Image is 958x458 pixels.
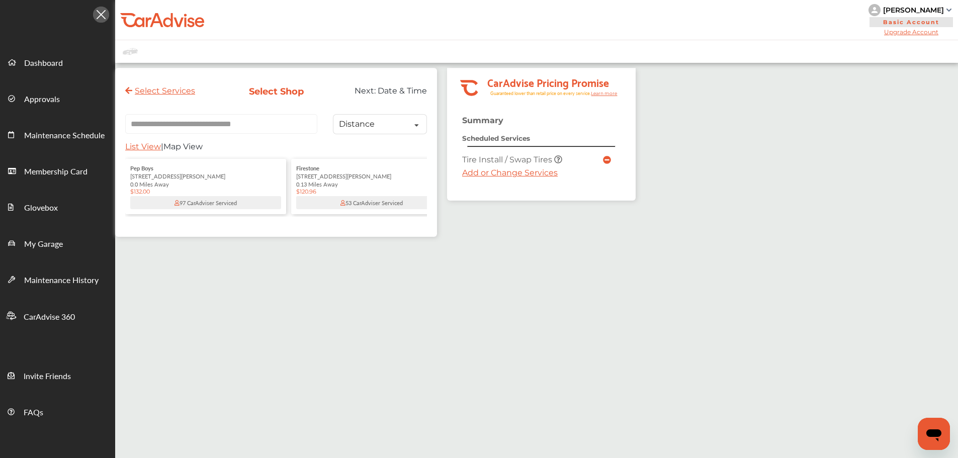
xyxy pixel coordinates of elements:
[130,196,281,209] div: 97 CarAdviser Serviced
[296,188,447,195] div: $120.96
[490,90,591,97] tspan: Guaranteed lower than retail price on every service.
[869,17,953,27] span: Basic Account
[296,180,447,188] div: 0.13 Miles Away
[24,274,99,287] span: Maintenance History
[163,142,203,151] span: Map View
[868,28,954,36] span: Upgrade Account
[462,134,530,142] strong: Scheduled Services
[130,180,281,188] div: 0.0 Miles Away
[130,188,281,195] div: $132.00
[123,45,138,58] img: placeholder_car.fcab19be.svg
[24,202,58,215] span: Glovebox
[883,6,944,15] div: [PERSON_NAME]
[378,86,427,96] span: Date & Time
[130,164,153,172] span: Pep Boys
[231,86,321,97] div: Select Shop
[462,155,554,164] span: Tire Install / Swap Tires
[24,93,60,106] span: Approvals
[868,4,881,16] img: knH8PDtVvWoAbQRylUukY18CTiRevjo20fAtgn5MLBQj4uumYvk2MzTtcAIzfGAtb1XOLVMAvhLuqoNAbL4reqehy0jehNKdM...
[1,152,115,189] a: Membership Card
[946,9,951,12] img: sCxJUJ+qAmfqhQGDUl18vwLg4ZYJ6CxN7XmbOMBAAAAAElFTkSuQmCC
[24,165,88,178] span: Membership Card
[24,370,71,383] span: Invite Friends
[296,164,319,172] span: Firestone
[296,172,447,180] div: [STREET_ADDRESS][PERSON_NAME]
[24,57,63,70] span: Dashboard
[125,142,427,156] div: |
[329,86,435,105] div: Next:
[24,129,105,142] span: Maintenance Schedule
[130,172,281,180] div: [STREET_ADDRESS][PERSON_NAME]
[339,120,375,128] div: Distance
[1,189,115,225] a: Glovebox
[24,238,63,251] span: My Garage
[125,86,195,96] a: Select Services
[93,7,109,23] img: Icon.5fd9dcc7.svg
[462,116,503,125] strong: Summary
[462,168,558,177] a: Add or Change Services
[24,311,75,324] span: CarAdvise 360
[125,142,161,151] span: List View
[1,116,115,152] a: Maintenance Schedule
[24,406,43,419] span: FAQs
[1,261,115,297] a: Maintenance History
[1,225,115,261] a: My Garage
[296,196,447,209] div: 53 CarAdviser Serviced
[591,90,618,96] tspan: Learn more
[918,418,950,450] iframe: Button to launch messaging window
[487,73,609,91] tspan: CarAdvise Pricing Promise
[1,80,115,116] a: Approvals
[1,44,115,80] a: Dashboard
